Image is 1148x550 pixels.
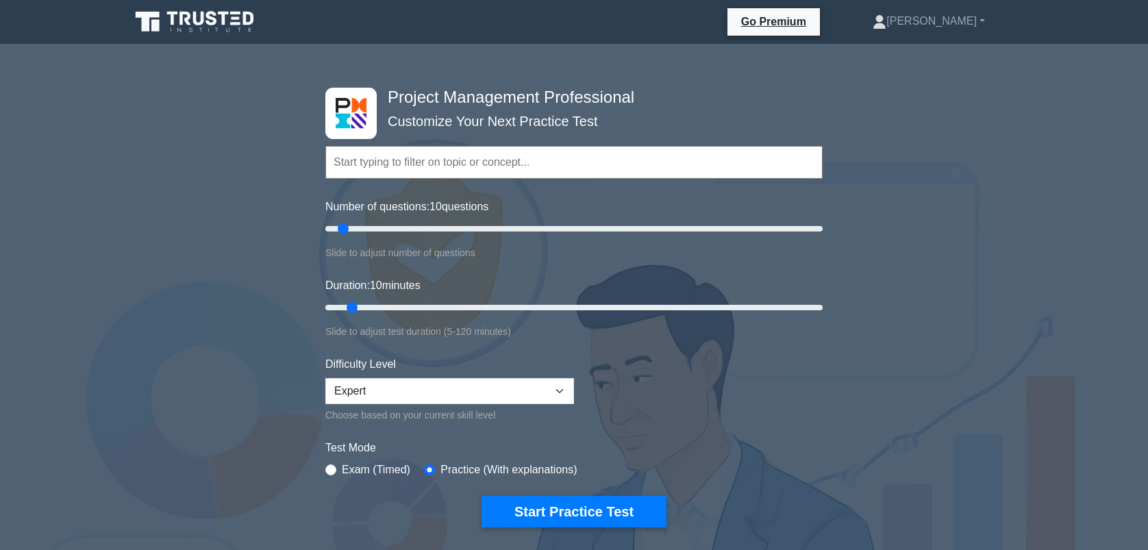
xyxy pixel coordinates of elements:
label: Exam (Timed) [342,462,410,478]
label: Difficulty Level [325,356,396,373]
div: Slide to adjust number of questions [325,245,823,261]
div: Slide to adjust test duration (5-120 minutes) [325,323,823,340]
label: Practice (With explanations) [440,462,577,478]
span: 10 [429,201,442,212]
div: Choose based on your current skill level [325,407,574,423]
input: Start typing to filter on topic or concept... [325,146,823,179]
h4: Project Management Professional [382,88,756,108]
label: Test Mode [325,440,823,456]
label: Number of questions: questions [325,199,488,215]
label: Duration: minutes [325,277,421,294]
a: Go Premium [733,13,814,30]
span: 10 [370,279,382,291]
a: [PERSON_NAME] [840,8,1018,35]
button: Start Practice Test [482,496,666,527]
